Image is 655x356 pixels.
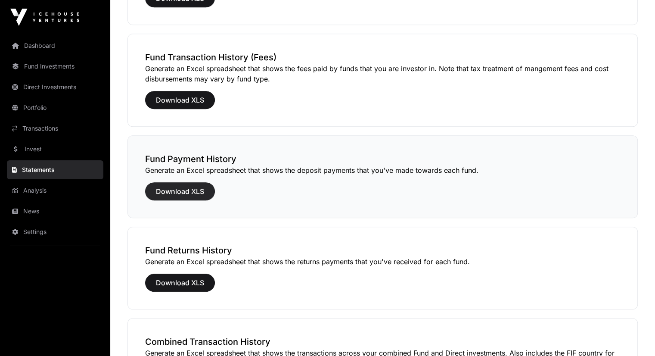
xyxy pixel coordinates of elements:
p: Generate an Excel spreadsheet that shows the fees paid by funds that you are investor in. Note th... [145,63,620,84]
span: Download XLS [156,278,204,288]
h3: Combined Transaction History [145,336,620,348]
a: Download XLS [145,191,215,200]
p: Generate an Excel spreadsheet that shows the deposit payments that you've made towards each fund. [145,165,620,175]
h3: Fund Transaction History (Fees) [145,51,620,63]
a: Transactions [7,119,103,138]
a: Direct Investments [7,78,103,97]
button: Download XLS [145,182,215,200]
p: Generate an Excel spreadsheet that shows the returns payments that you've received for each fund. [145,256,620,267]
a: Download XLS [145,100,215,108]
button: Download XLS [145,274,215,292]
a: Download XLS [145,282,215,291]
a: Dashboard [7,36,103,55]
iframe: Chat Widget [612,315,655,356]
button: Download XLS [145,91,215,109]
a: News [7,202,103,221]
span: Download XLS [156,95,204,105]
h3: Fund Returns History [145,244,620,256]
a: Settings [7,222,103,241]
a: Invest [7,140,103,159]
span: Download XLS [156,186,204,197]
a: Fund Investments [7,57,103,76]
a: Portfolio [7,98,103,117]
img: Icehouse Ventures Logo [10,9,79,26]
a: Statements [7,160,103,179]
a: Analysis [7,181,103,200]
h3: Fund Payment History [145,153,620,165]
